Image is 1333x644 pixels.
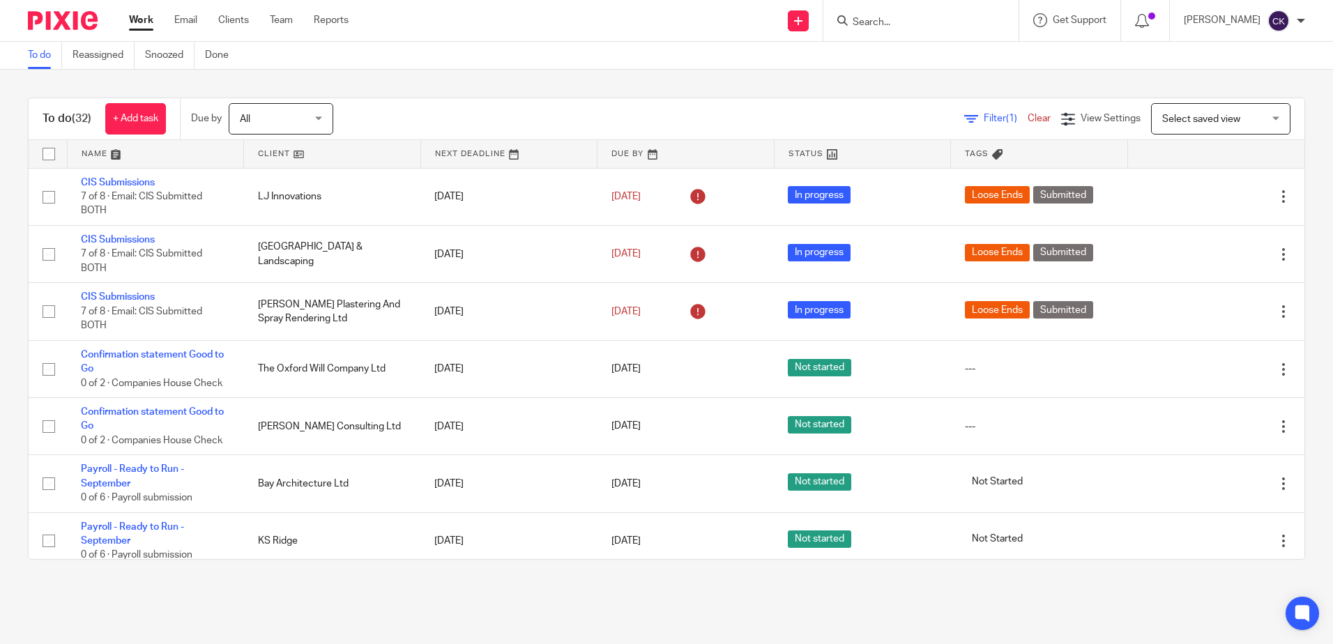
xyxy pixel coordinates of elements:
span: (1) [1006,114,1017,123]
h1: To do [43,112,91,126]
td: [PERSON_NAME] Plastering And Spray Rendering Ltd [244,283,421,340]
span: [DATE] [611,364,641,374]
img: Pixie [28,11,98,30]
span: [DATE] [611,307,641,316]
span: [DATE] [611,479,641,489]
span: 7 of 8 · Email: CIS Submitted BOTH [81,250,202,274]
td: [DATE] [420,512,597,569]
a: Payroll - Ready to Run - September [81,522,184,546]
span: In progress [788,301,851,319]
td: KS Ridge [244,512,421,569]
span: View Settings [1081,114,1141,123]
a: CIS Submissions [81,178,155,187]
td: [DATE] [420,283,597,340]
span: 0 of 2 · Companies House Check [81,436,222,445]
span: 7 of 8 · Email: CIS Submitted BOTH [81,307,202,331]
a: CIS Submissions [81,292,155,302]
span: Not started [788,530,851,548]
span: 7 of 8 · Email: CIS Submitted BOTH [81,192,202,216]
a: Email [174,13,197,27]
a: Payroll - Ready to Run - September [81,464,184,488]
p: Due by [191,112,222,125]
a: Clear [1028,114,1051,123]
span: Not started [788,359,851,376]
span: Submitted [1033,244,1093,261]
a: CIS Submissions [81,235,155,245]
span: In progress [788,244,851,261]
span: Tags [965,150,989,158]
a: + Add task [105,103,166,135]
span: Loose Ends [965,244,1030,261]
td: [DATE] [420,455,597,512]
a: Reports [314,13,349,27]
td: [PERSON_NAME] Consulting Ltd [244,398,421,455]
span: Filter [984,114,1028,123]
td: [DATE] [420,398,597,455]
a: Reassigned [73,42,135,69]
a: Done [205,42,239,69]
a: Work [129,13,153,27]
img: svg%3E [1267,10,1290,32]
td: [DATE] [420,225,597,282]
span: Not started [788,473,851,491]
p: [PERSON_NAME] [1184,13,1260,27]
a: Confirmation statement Good to Go [81,350,224,374]
td: [DATE] [420,168,597,225]
span: 0 of 6 · Payroll submission [81,550,192,560]
a: Confirmation statement Good to Go [81,407,224,431]
td: [GEOGRAPHIC_DATA] & Landscaping [244,225,421,282]
span: Not Started [965,530,1030,548]
span: [DATE] [611,250,641,259]
span: Not started [788,416,851,434]
td: Bay Architecture Ltd [244,455,421,512]
a: To do [28,42,62,69]
span: All [240,114,250,124]
td: [DATE] [420,340,597,397]
span: Not Started [965,473,1030,491]
input: Search [851,17,977,29]
span: [DATE] [611,536,641,546]
div: --- [965,420,1114,434]
span: In progress [788,186,851,204]
span: 0 of 6 · Payroll submission [81,493,192,503]
span: Loose Ends [965,186,1030,204]
div: --- [965,362,1114,376]
span: Select saved view [1162,114,1240,124]
td: LJ Innovations [244,168,421,225]
a: Snoozed [145,42,195,69]
span: (32) [72,113,91,124]
td: The Oxford Will Company Ltd [244,340,421,397]
span: Get Support [1053,15,1106,25]
a: Clients [218,13,249,27]
span: Submitted [1033,301,1093,319]
span: Submitted [1033,186,1093,204]
a: Team [270,13,293,27]
span: [DATE] [611,422,641,431]
span: [DATE] [611,192,641,201]
span: 0 of 2 · Companies House Check [81,378,222,388]
span: Loose Ends [965,301,1030,319]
